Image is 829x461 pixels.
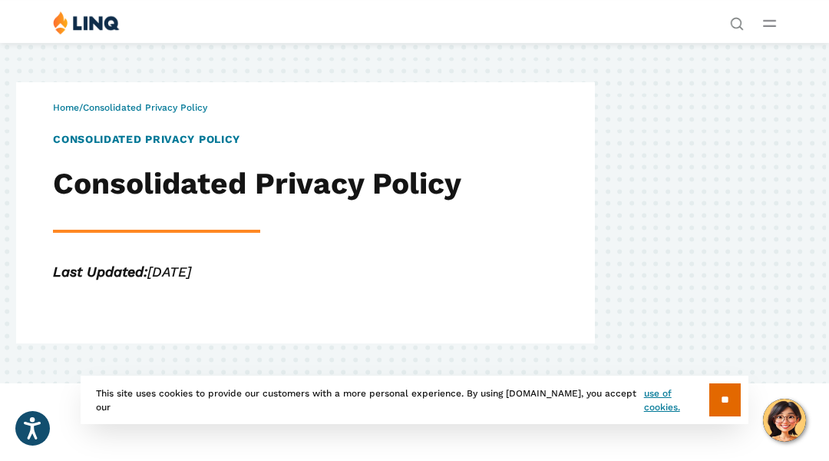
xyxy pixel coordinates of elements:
h1: Consolidated Privacy Policy [53,131,508,148]
button: Hello, have a question? Let’s chat. [763,399,806,442]
strong: Last Updated: [53,264,147,280]
a: Home [53,102,79,113]
a: use of cookies. [644,386,709,414]
button: Open Search Bar [730,15,744,29]
nav: Utility Navigation [730,11,744,29]
div: This site uses cookies to provide our customers with a more personal experience. By using [DOMAIN... [81,376,748,424]
span: / [53,102,207,113]
h2: Consolidated Privacy Policy [53,167,508,201]
em: [DATE] [53,264,191,280]
button: Open Main Menu [763,15,776,32]
span: Consolidated Privacy Policy [83,102,207,113]
img: LINQ | K‑12 Software [53,11,120,35]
